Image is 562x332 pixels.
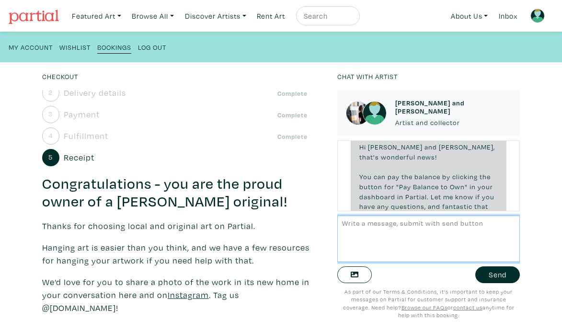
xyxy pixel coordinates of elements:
[168,289,209,300] a: Instagram
[359,172,372,181] span: You
[439,142,495,151] span: [PERSON_NAME],
[97,40,131,54] a: Bookings
[252,6,289,26] a: Rent Art
[413,182,439,191] span: Balance
[48,111,53,117] small: 3
[377,202,389,211] span: any
[64,86,126,99] span: Delivery details
[9,40,53,53] a: My Account
[478,182,493,191] span: your
[396,182,411,191] span: "Pay
[359,202,375,211] span: have
[381,152,415,161] span: wonderful
[384,182,394,191] span: for
[530,9,545,23] img: avatar.png
[181,6,251,26] a: Discover Artists
[359,142,366,151] span: Hi
[42,72,78,81] small: Checkout
[275,110,310,120] span: Complete
[42,175,310,211] h3: Congratulations - you are the proud owner of a [PERSON_NAME] original!
[447,6,493,26] a: About Us
[442,172,450,181] span: by
[401,304,447,311] a: Browse our FAQs
[275,132,310,141] span: Complete
[59,43,91,52] small: Wishlist
[395,117,511,128] p: Artist and collector
[482,192,494,201] span: you
[475,192,480,201] span: if
[64,129,108,142] span: Fulfillment
[414,172,440,181] span: balance
[97,43,131,52] small: Bookings
[441,182,448,191] span: to
[303,10,351,22] input: Search
[346,101,370,125] img: phpThumb.php
[452,172,478,181] span: clicking
[359,192,395,201] span: dashboard
[48,154,53,160] small: 5
[450,182,468,191] span: Own"
[480,172,491,181] span: the
[443,192,453,201] span: me
[138,43,166,52] small: Log Out
[470,182,476,191] span: in
[337,72,398,81] small: Chat with artist
[428,202,440,211] span: and
[405,192,429,201] span: Partial.
[48,132,53,139] small: 4
[42,219,310,232] p: Thanks for choosing local and original art on Partial.
[417,152,437,161] span: news!
[494,6,522,26] a: Inbox
[388,172,400,181] span: pay
[359,182,382,191] span: button
[391,202,426,211] span: questions,
[455,192,473,201] span: know
[474,202,488,211] span: that
[401,172,413,181] span: the
[127,6,178,26] a: Browse All
[42,275,310,314] p: We’d love for you to share a photo of the work in its new home in your conversation here and on ....
[359,152,379,161] span: that's
[397,192,403,201] span: in
[453,304,482,311] a: contact us
[64,151,94,164] span: Receipt
[395,99,511,115] h6: [PERSON_NAME] and [PERSON_NAME]
[424,142,437,151] span: and
[343,288,515,319] small: As part of our Terms & Conditions, it's important to keep your messages on Partial for customer s...
[475,266,520,283] button: Send
[42,241,310,267] p: Hanging art is easier than you think, and we have a few resources for hanging your artwork if you...
[59,40,91,53] a: Wishlist
[9,43,53,52] small: My Account
[68,6,126,26] a: Featured Art
[64,108,100,121] span: Payment
[431,192,441,201] span: Let
[48,89,53,96] small: 2
[363,101,387,125] img: avatar.png
[138,40,166,53] a: Log Out
[442,202,472,211] span: fantastic
[374,172,386,181] span: can
[368,142,423,151] span: [PERSON_NAME]
[275,89,310,98] span: Complete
